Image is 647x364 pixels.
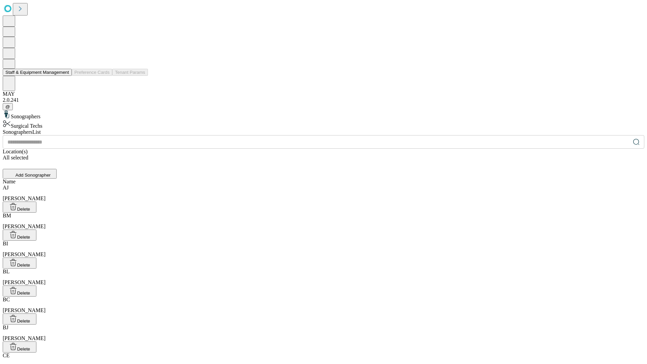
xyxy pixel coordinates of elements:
[3,241,644,257] div: [PERSON_NAME]
[17,318,30,324] span: Delete
[3,285,36,297] button: Delete
[3,185,644,202] div: [PERSON_NAME]
[16,173,51,178] span: Add Sonographer
[3,313,36,325] button: Delete
[3,155,644,161] div: All selected
[3,169,57,179] button: Add Sonographer
[3,269,644,285] div: [PERSON_NAME]
[112,69,148,76] button: Tenant Params
[3,120,644,129] div: Surgical Techs
[3,213,644,230] div: [PERSON_NAME]
[3,69,72,76] button: Staff & Equipment Management
[3,257,36,269] button: Delete
[3,103,13,110] button: @
[17,207,30,212] span: Delete
[3,202,36,213] button: Delete
[3,297,10,302] span: BC
[72,69,112,76] button: Preference Cards
[3,213,11,218] span: BM
[3,269,9,274] span: BL
[3,97,644,103] div: 2.0.241
[17,346,30,352] span: Delete
[3,325,644,341] div: [PERSON_NAME]
[3,149,28,154] span: Location(s)
[3,230,36,241] button: Delete
[3,129,644,135] div: Sonographers List
[3,185,9,190] span: AJ
[3,325,8,330] span: BJ
[3,341,36,353] button: Delete
[17,291,30,296] span: Delete
[3,241,8,246] span: BI
[17,263,30,268] span: Delete
[17,235,30,240] span: Delete
[3,179,644,185] div: Name
[5,104,10,109] span: @
[3,353,9,358] span: CE
[3,297,644,313] div: [PERSON_NAME]
[3,110,644,120] div: Sonographers
[3,91,644,97] div: MAY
